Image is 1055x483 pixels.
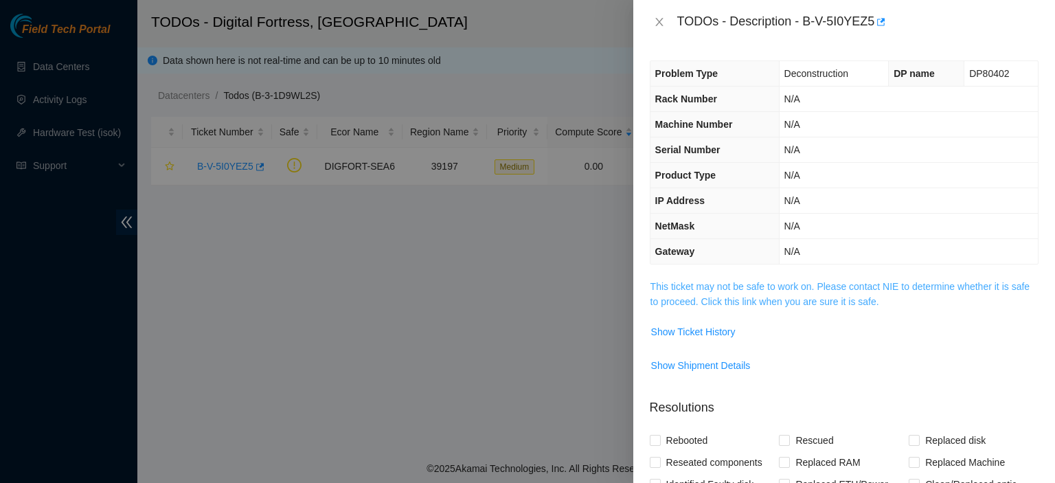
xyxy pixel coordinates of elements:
[894,68,935,79] span: DP name
[784,68,848,79] span: Deconstruction
[655,221,695,232] span: NetMask
[654,16,665,27] span: close
[784,144,800,155] span: N/A
[655,195,705,206] span: IP Address
[661,429,714,451] span: Rebooted
[661,451,768,473] span: Reseated components
[655,246,695,257] span: Gateway
[651,358,751,373] span: Show Shipment Details
[784,119,800,130] span: N/A
[650,355,751,377] button: Show Shipment Details
[677,11,1039,33] div: TODOs - Description - B-V-5I0YEZ5
[655,144,721,155] span: Serial Number
[784,246,800,257] span: N/A
[784,221,800,232] span: N/A
[650,281,1030,307] a: This ticket may not be safe to work on. Please contact NIE to determine whether it is safe to pro...
[920,429,991,451] span: Replaced disk
[655,119,733,130] span: Machine Number
[790,451,865,473] span: Replaced RAM
[650,321,736,343] button: Show Ticket History
[651,324,736,339] span: Show Ticket History
[655,68,718,79] span: Problem Type
[784,195,800,206] span: N/A
[969,68,1009,79] span: DP80402
[790,429,839,451] span: Rescued
[655,93,717,104] span: Rack Number
[784,170,800,181] span: N/A
[655,170,716,181] span: Product Type
[920,451,1010,473] span: Replaced Machine
[784,93,800,104] span: N/A
[650,16,669,29] button: Close
[650,387,1039,417] p: Resolutions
